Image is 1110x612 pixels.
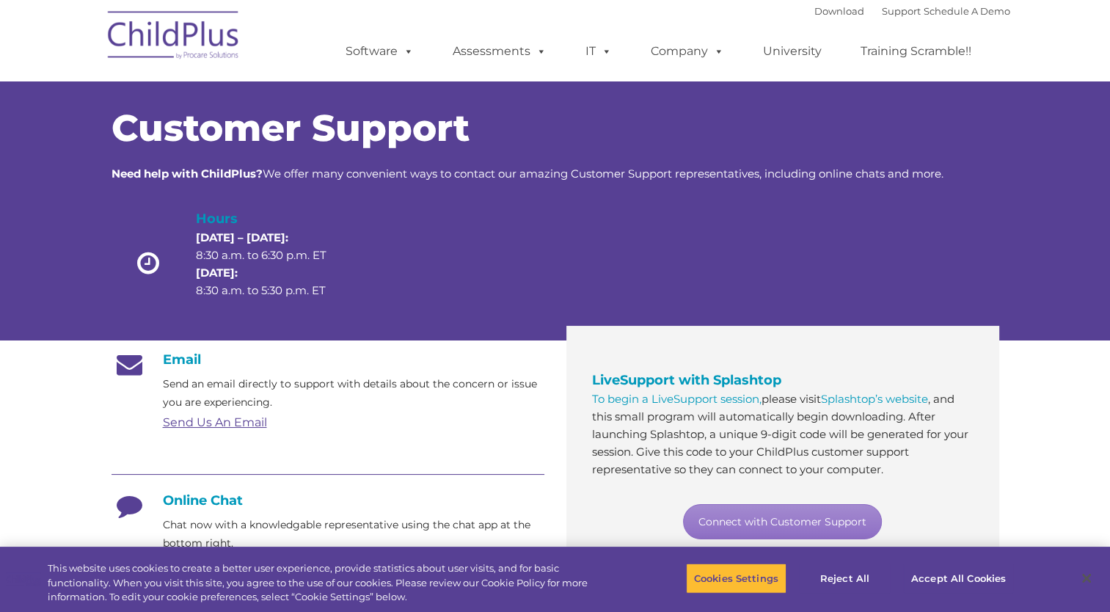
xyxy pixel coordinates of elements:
[846,37,986,66] a: Training Scramble!!
[882,5,921,17] a: Support
[821,392,928,406] a: Splashtop’s website
[748,37,836,66] a: University
[903,563,1014,594] button: Accept All Cookies
[112,351,544,368] h4: Email
[112,492,544,509] h4: Online Chat
[683,504,882,539] a: Connect with Customer Support
[163,415,267,429] a: Send Us An Email
[571,37,627,66] a: IT
[112,106,470,150] span: Customer Support
[196,208,351,229] h4: Hours
[196,229,351,299] p: 8:30 a.m. to 6:30 p.m. ET 8:30 a.m. to 5:30 p.m. ET
[163,516,544,553] p: Chat now with a knowledgable representative using the chat app at the bottom right.
[101,1,247,74] img: ChildPlus by Procare Solutions
[438,37,561,66] a: Assessments
[592,390,974,478] p: please visit , and this small program will automatically begin downloading. After launching Splas...
[48,561,610,605] div: This website uses cookies to create a better user experience, provide statistics about user visit...
[592,392,762,406] a: To begin a LiveSupport session,
[331,37,428,66] a: Software
[196,266,238,280] strong: [DATE]:
[163,375,544,412] p: Send an email directly to support with details about the concern or issue you are experiencing.
[592,372,781,388] span: LiveSupport with Splashtop
[112,167,943,181] span: We offer many convenient ways to contact our amazing Customer Support representatives, including ...
[196,230,288,244] strong: [DATE] – [DATE]:
[1070,562,1103,594] button: Close
[112,167,263,181] strong: Need help with ChildPlus?
[636,37,739,66] a: Company
[686,563,786,594] button: Cookies Settings
[814,5,864,17] a: Download
[924,5,1010,17] a: Schedule A Demo
[799,563,891,594] button: Reject All
[814,5,1010,17] font: |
